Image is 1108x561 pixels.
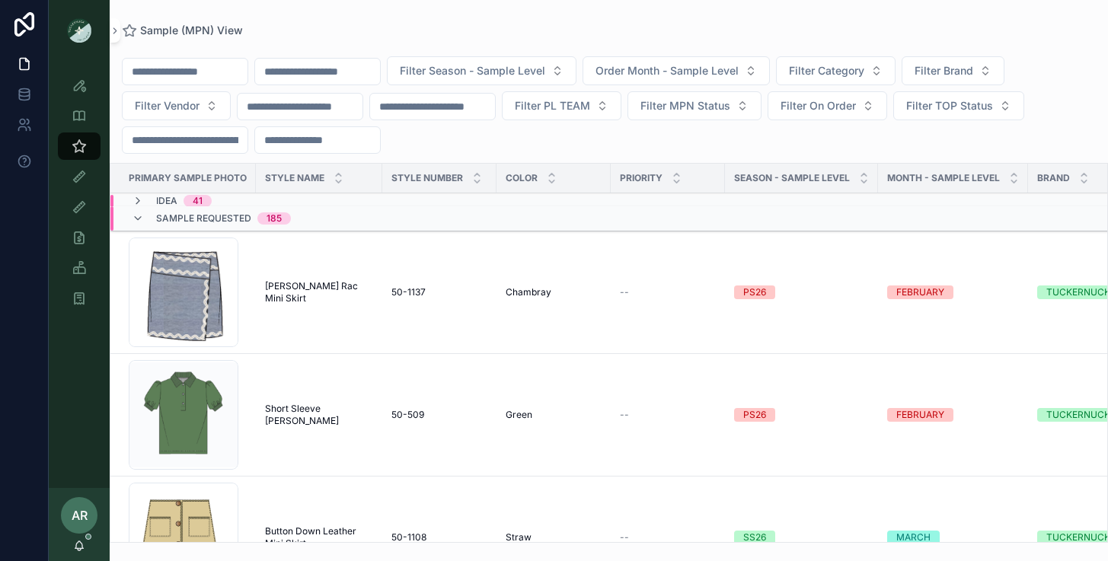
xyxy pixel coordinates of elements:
div: 41 [193,195,203,207]
a: Chambray [506,286,602,298]
button: Select Button [627,91,762,120]
span: Filter MPN Status [640,98,730,113]
span: Filter TOP Status [906,98,993,113]
a: FEBRUARY [887,408,1019,422]
button: Select Button [122,91,231,120]
span: -- [620,531,629,543]
a: FEBRUARY [887,285,1019,299]
a: -- [620,286,716,298]
div: FEBRUARY [896,408,944,422]
span: Straw [506,531,532,543]
a: 50-1137 [391,286,487,298]
span: Chambray [506,286,551,298]
a: Green [506,409,602,421]
div: MARCH [896,531,931,544]
span: Order Month - Sample Level [596,63,739,78]
button: Select Button [387,56,576,85]
span: Green [506,409,532,421]
div: PS26 [743,285,766,299]
div: 185 [267,212,282,225]
img: App logo [67,18,91,43]
span: Sample (MPN) View [140,23,243,38]
span: Filter Vendor [135,98,200,113]
span: Idea [156,195,177,207]
button: Select Button [776,56,896,85]
a: Button Down Leather Mini Skirt [265,525,373,550]
a: Short Sleeve [PERSON_NAME] [265,403,373,427]
button: Select Button [502,91,621,120]
a: -- [620,409,716,421]
span: Sample Requested [156,212,251,225]
a: 50-509 [391,409,487,421]
span: Filter Brand [915,63,973,78]
span: MONTH - SAMPLE LEVEL [887,172,1000,184]
div: SS26 [743,531,766,544]
div: scrollable content [49,61,110,332]
a: 50-1108 [391,531,487,543]
span: Season - Sample Level [734,172,850,184]
span: PRIMARY SAMPLE PHOTO [129,172,247,184]
button: Select Button [893,91,1024,120]
a: -- [620,531,716,543]
button: Select Button [902,56,1004,85]
span: Brand [1037,172,1070,184]
span: AR [72,506,88,524]
a: Straw [506,531,602,543]
a: MARCH [887,531,1019,544]
span: Filter PL TEAM [515,98,590,113]
div: PS26 [743,408,766,422]
a: PS26 [734,408,869,422]
button: Select Button [583,56,770,85]
a: PS26 [734,285,869,299]
span: 50-1137 [391,286,426,298]
a: Sample (MPN) View [122,23,243,38]
span: Color [506,172,538,184]
a: [PERSON_NAME] Rac Mini Skirt [265,280,373,304]
div: FEBRUARY [896,285,944,299]
span: -- [620,409,629,421]
span: Filter Category [789,63,864,78]
button: Select Button [768,91,887,120]
span: -- [620,286,629,298]
span: Filter On Order [781,98,856,113]
a: SS26 [734,531,869,544]
span: PRIORITY [620,172,663,184]
span: Style Name [265,172,324,184]
span: 50-1108 [391,531,426,543]
span: Style Number [391,172,463,184]
span: 50-509 [391,409,424,421]
span: Filter Season - Sample Level [400,63,545,78]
